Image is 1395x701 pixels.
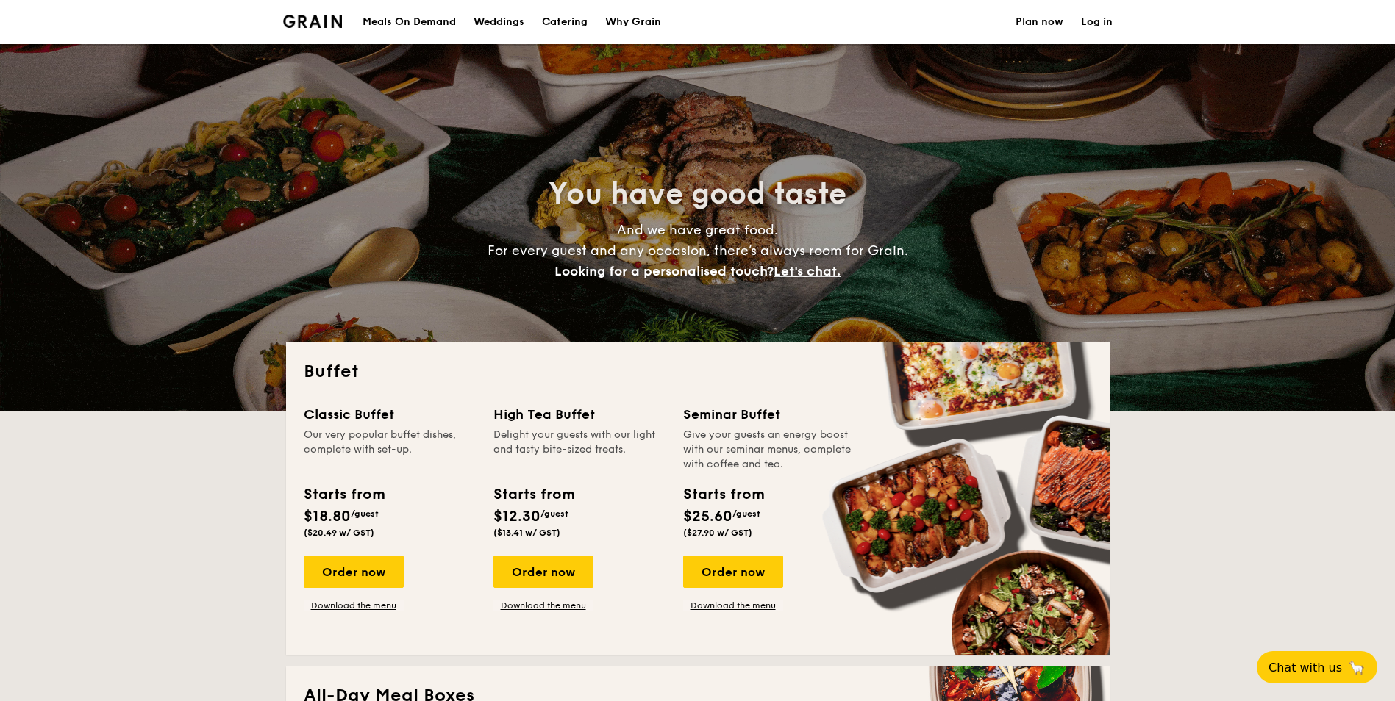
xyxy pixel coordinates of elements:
[683,404,855,425] div: Seminar Buffet
[493,483,574,506] div: Starts from
[493,428,666,472] div: Delight your guests with our light and tasty bite-sized treats.
[351,508,379,519] span: /guest
[493,556,593,588] div: Order now
[304,508,351,525] span: $18.80
[304,556,404,588] div: Order now
[774,263,841,279] span: Let's chat.
[283,15,343,28] img: Grain
[304,428,476,472] div: Our very popular buffet dishes, complete with set-up.
[304,600,404,611] a: Download the menu
[683,528,752,538] span: ($27.90 w/ GST)
[549,176,846,212] span: You have good taste
[683,508,732,525] span: $25.60
[1269,661,1342,675] span: Chat with us
[732,508,760,519] span: /guest
[304,360,1092,384] h2: Buffet
[488,222,908,279] span: And we have great food. For every guest and any occasion, there’s always room for Grain.
[493,508,540,525] span: $12.30
[283,15,343,28] a: Logotype
[683,600,783,611] a: Download the menu
[554,263,774,279] span: Looking for a personalised touch?
[1257,651,1377,683] button: Chat with us🦙
[683,428,855,472] div: Give your guests an energy boost with our seminar menus, complete with coffee and tea.
[683,556,783,588] div: Order now
[304,528,374,538] span: ($20.49 w/ GST)
[304,404,476,425] div: Classic Buffet
[304,483,384,506] div: Starts from
[683,483,763,506] div: Starts from
[493,404,666,425] div: High Tea Buffet
[1348,659,1366,676] span: 🦙
[493,600,593,611] a: Download the menu
[493,528,560,538] span: ($13.41 w/ GST)
[540,508,568,519] span: /guest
